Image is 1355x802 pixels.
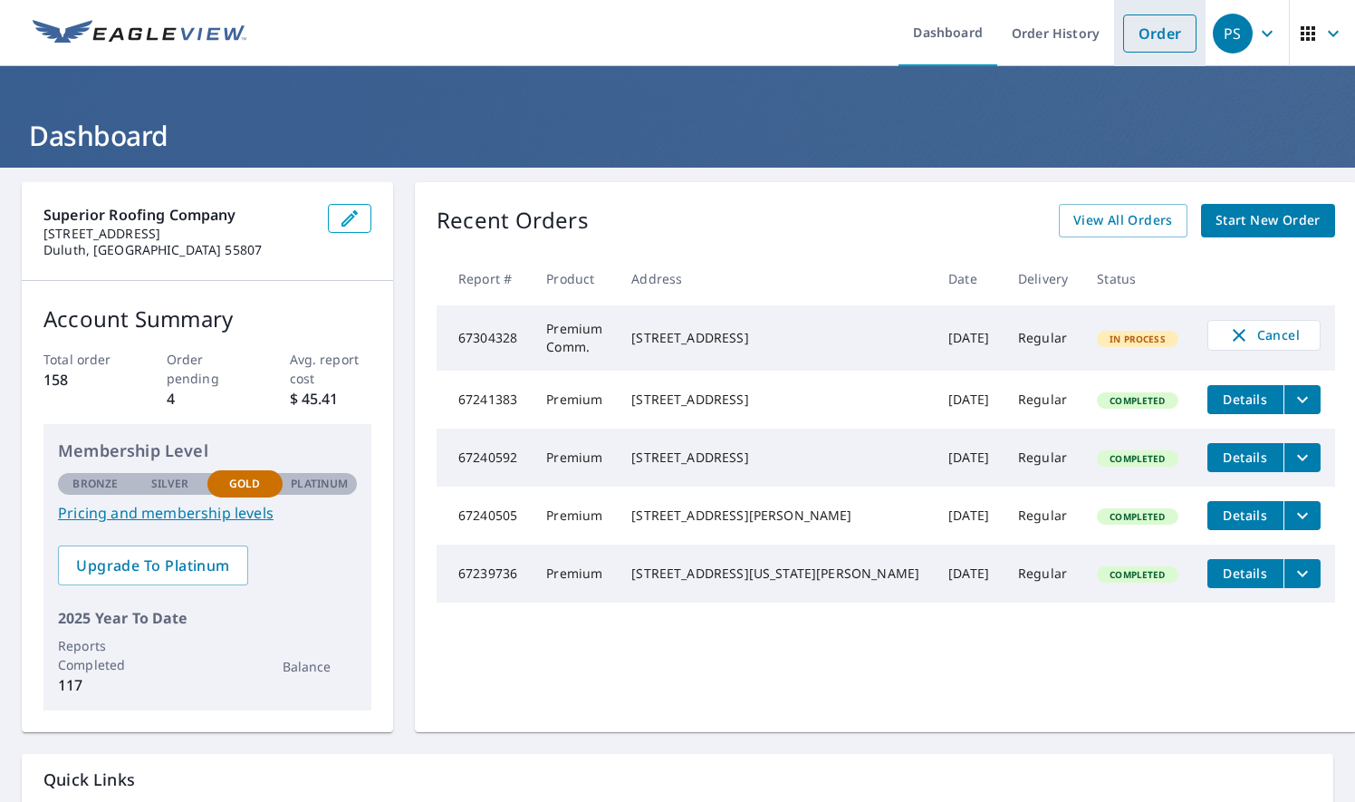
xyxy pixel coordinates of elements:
div: [STREET_ADDRESS][US_STATE][PERSON_NAME] [631,565,919,583]
th: Date [934,252,1004,305]
span: Details [1218,507,1273,524]
span: Completed [1099,394,1176,407]
p: $ 45.41 [290,388,372,410]
p: Bronze [72,476,118,492]
td: 67304328 [437,305,532,371]
p: Total order [43,350,126,369]
td: Premium Comm. [532,305,617,371]
button: filesDropdownBtn-67240505 [1283,501,1321,530]
td: [DATE] [934,545,1004,603]
a: Order [1123,14,1196,53]
td: Regular [1004,305,1082,371]
a: Start New Order [1201,204,1335,237]
div: [STREET_ADDRESS][PERSON_NAME] [631,507,919,525]
div: PS [1213,14,1253,53]
p: Duluth, [GEOGRAPHIC_DATA] 55807 [43,242,313,258]
td: Regular [1004,545,1082,603]
a: View All Orders [1059,204,1187,237]
span: Start New Order [1216,209,1321,232]
td: Regular [1004,487,1082,545]
p: Avg. report cost [290,350,372,388]
button: filesDropdownBtn-67239736 [1283,559,1321,588]
button: filesDropdownBtn-67240592 [1283,443,1321,472]
p: Account Summary [43,303,371,335]
th: Product [532,252,617,305]
p: Balance [283,657,358,676]
button: detailsBtn-67240592 [1207,443,1283,472]
span: Details [1218,449,1273,466]
span: Upgrade To Platinum [72,556,234,575]
td: [DATE] [934,371,1004,429]
th: Report # [437,252,532,305]
td: 67239736 [437,545,532,603]
span: View All Orders [1073,209,1173,232]
a: Pricing and membership levels [58,502,357,524]
td: Premium [532,487,617,545]
p: Platinum [291,476,348,492]
th: Status [1082,252,1193,305]
button: filesDropdownBtn-67241383 [1283,385,1321,414]
div: [STREET_ADDRESS] [631,391,919,409]
td: Premium [532,429,617,487]
td: Premium [532,545,617,603]
td: Premium [532,371,617,429]
td: Regular [1004,429,1082,487]
p: Order pending [167,350,249,388]
td: 67240592 [437,429,532,487]
span: Details [1218,565,1273,582]
th: Delivery [1004,252,1082,305]
span: Details [1218,391,1273,408]
p: 4 [167,388,249,410]
p: Membership Level [58,439,357,463]
p: Gold [229,476,260,492]
span: Completed [1099,568,1176,581]
span: In Process [1099,333,1177,345]
button: detailsBtn-67239736 [1207,559,1283,588]
td: [DATE] [934,429,1004,487]
span: Completed [1099,452,1176,465]
span: Cancel [1226,324,1302,346]
td: [DATE] [934,487,1004,545]
p: Reports Completed [58,636,133,674]
div: [STREET_ADDRESS] [631,329,919,347]
td: 67241383 [437,371,532,429]
td: 67240505 [437,487,532,545]
p: 117 [58,674,133,696]
p: Silver [151,476,189,492]
p: [STREET_ADDRESS] [43,226,313,242]
p: Recent Orders [437,204,589,237]
td: [DATE] [934,305,1004,371]
button: detailsBtn-67240505 [1207,501,1283,530]
th: Address [617,252,934,305]
p: 2025 Year To Date [58,607,357,629]
td: Regular [1004,371,1082,429]
span: Completed [1099,510,1176,523]
button: Cancel [1207,320,1321,351]
p: Superior Roofing Company [43,204,313,226]
p: 158 [43,369,126,391]
a: Upgrade To Platinum [58,546,248,585]
div: [STREET_ADDRESS] [631,449,919,467]
p: Quick Links [43,768,1312,791]
h1: Dashboard [22,117,1333,154]
button: detailsBtn-67241383 [1207,385,1283,414]
img: EV Logo [33,20,246,47]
